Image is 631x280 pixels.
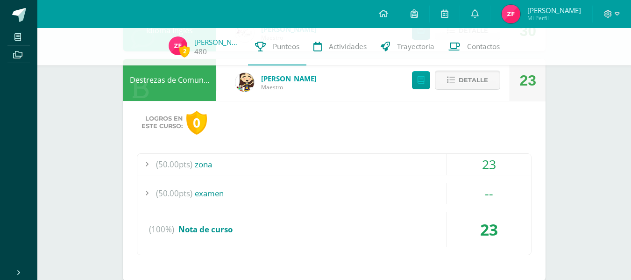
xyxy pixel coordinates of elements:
[194,37,241,47] a: [PERSON_NAME]
[156,183,192,204] span: (50.00pts)
[441,28,507,65] a: Contactos
[261,74,317,83] span: [PERSON_NAME]
[447,212,531,247] div: 23
[178,224,233,235] span: Nota de curso
[273,42,299,51] span: Punteos
[527,6,581,15] span: [PERSON_NAME]
[248,28,306,65] a: Punteos
[149,212,174,247] span: (100%)
[179,45,190,57] span: 2
[519,59,536,101] div: 23
[137,154,531,175] div: zona
[397,42,434,51] span: Trayectoria
[374,28,441,65] a: Trayectoria
[306,28,374,65] a: Actividades
[527,14,581,22] span: Mi Perfil
[194,47,207,57] a: 480
[235,73,254,92] img: bf50ed40e54142c1686b477c4a3f9802.png
[261,83,317,91] span: Maestro
[156,154,192,175] span: (50.00pts)
[123,59,216,101] div: Destrezas de Comunicación y Lenguaje
[459,72,488,89] span: Detalle
[447,183,531,204] div: --
[169,36,187,55] img: b84f1c856ff6d210f0e690298216de9b.png
[502,5,520,23] img: b84f1c856ff6d210f0e690298216de9b.png
[186,111,207,135] div: 0
[467,42,500,51] span: Contactos
[142,115,183,130] span: Logros en este curso:
[447,154,531,175] div: 23
[435,71,500,90] button: Detalle
[137,183,531,204] div: examen
[329,42,367,51] span: Actividades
